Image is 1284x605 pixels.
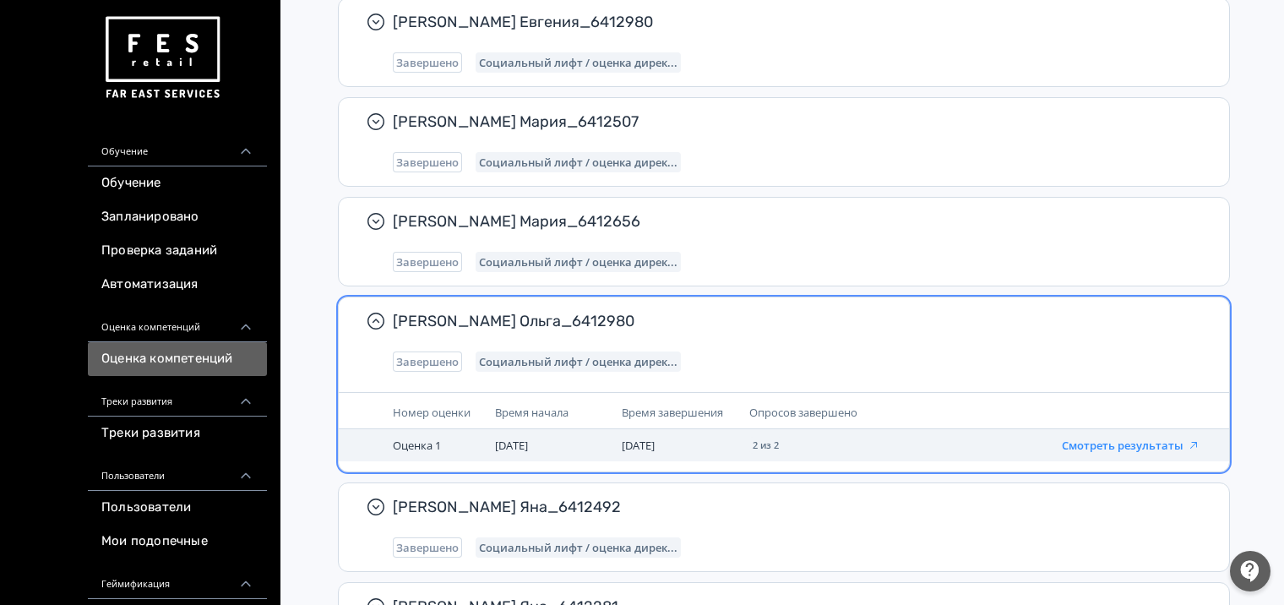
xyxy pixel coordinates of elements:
span: 2 из 2 [753,440,779,450]
div: Пользователи [88,450,267,491]
span: [PERSON_NAME] Ольга_6412980 [393,311,1189,331]
span: Время завершения [622,405,723,420]
a: Обучение [88,166,267,200]
span: Социальный лифт / оценка директора магазина [479,255,677,269]
span: Социальный лифт / оценка директора магазина [479,355,677,368]
span: [DATE] [622,438,655,453]
span: Социальный лифт / оценка директора магазина [479,541,677,554]
span: [PERSON_NAME] Евгения_6412980 [393,12,1189,32]
div: Треки развития [88,376,267,417]
div: Обучение [88,126,267,166]
a: Пользователи [88,491,267,525]
a: Автоматизация [88,268,267,302]
span: Номер оценки [393,405,471,420]
div: Геймификация [88,559,267,599]
img: https://files.teachbase.ru/system/account/57463/logo/medium-936fc5084dd2c598f50a98b9cbe0469a.png [101,10,223,106]
span: [PERSON_NAME] Яна_6412492 [393,497,1189,517]
a: Проверка заданий [88,234,267,268]
span: Завершено [396,255,459,269]
span: Социальный лифт / оценка директора магазина [479,155,677,169]
a: Мои подопечные [88,525,267,559]
span: Завершено [396,541,459,554]
span: [DATE] [495,438,528,453]
a: Оценка компетенций [88,342,267,376]
button: Смотреть результаты [1062,439,1200,452]
a: Смотреть результаты [1062,437,1200,453]
span: Завершено [396,155,459,169]
a: Запланировано [88,200,267,234]
span: Социальный лифт / оценка директора магазина [479,56,677,69]
span: Завершено [396,355,459,368]
span: Оценка 1 [393,438,441,453]
span: Время начала [495,405,569,420]
span: Опросов завершено [749,405,857,420]
div: Оценка компетенций [88,302,267,342]
span: [PERSON_NAME] Мария_6412656 [393,211,1189,232]
a: Треки развития [88,417,267,450]
span: [PERSON_NAME] Мария_6412507 [393,112,1189,132]
span: Завершено [396,56,459,69]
